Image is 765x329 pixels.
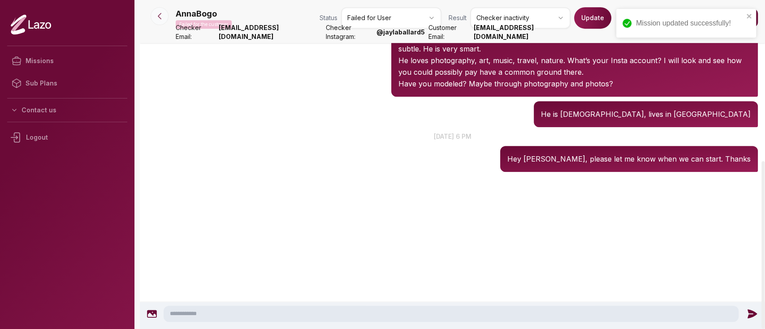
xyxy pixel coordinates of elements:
button: Contact us [7,102,127,118]
p: [DATE] 6 pm [140,132,765,141]
a: Missions [7,50,127,72]
strong: [EMAIL_ADDRESS][DOMAIN_NAME] [474,23,577,41]
p: AnnaBogo [176,8,217,20]
span: Result [449,13,467,22]
strong: [EMAIL_ADDRESS][DOMAIN_NAME] [219,23,322,41]
button: Update [574,7,611,29]
span: Customer Email: [428,23,470,41]
p: Failed for the customer [176,20,232,29]
div: Mission updated successfully! [636,18,743,29]
button: close [746,13,752,20]
p: He loves photography, art, music, travel, nature. What’s your Insta account? I will look and see ... [398,55,751,78]
p: Have you modeled? Maybe through photography and photos? [398,78,751,90]
p: He is [DEMOGRAPHIC_DATA], lives in [GEOGRAPHIC_DATA] [541,108,751,120]
p: Hey [PERSON_NAME], please let me know when we can start. Thanks [507,153,751,165]
span: Checker Email: [176,23,215,41]
p: The problem is that one cannot understand that it’s a guy’s account, not even his name. So it has... [398,31,751,55]
div: Logout [7,126,127,149]
span: Status [320,13,337,22]
span: Checker Instagram: [326,23,372,41]
strong: @ jaylaballard5 [376,28,424,37]
a: Sub Plans [7,72,127,94]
